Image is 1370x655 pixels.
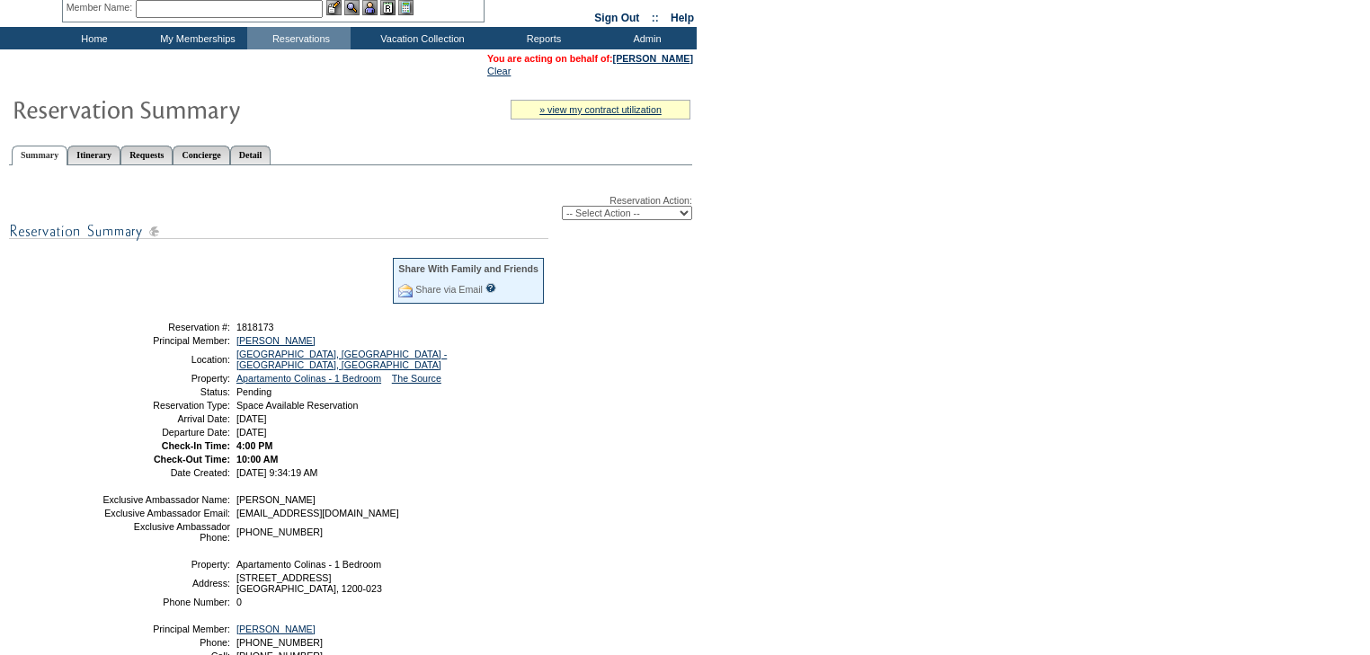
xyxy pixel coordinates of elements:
[236,454,278,465] span: 10:00 AM
[236,400,358,411] span: Space Available Reservation
[415,284,483,295] a: Share via Email
[487,66,511,76] a: Clear
[154,454,230,465] strong: Check-Out Time:
[593,27,697,49] td: Admin
[247,27,351,49] td: Reservations
[102,494,230,505] td: Exclusive Ambassador Name:
[102,521,230,543] td: Exclusive Ambassador Phone:
[236,322,274,332] span: 1818173
[236,572,382,594] span: [STREET_ADDRESS] [GEOGRAPHIC_DATA], 1200-023
[236,373,381,384] a: Apartamento Colinas - 1 Bedroom
[236,467,317,478] span: [DATE] 9:34:19 AM
[236,413,267,424] span: [DATE]
[102,637,230,648] td: Phone:
[144,27,247,49] td: My Memberships
[102,559,230,570] td: Property:
[236,386,271,397] span: Pending
[162,440,230,451] strong: Check-In Time:
[40,27,144,49] td: Home
[487,53,693,64] span: You are acting on behalf of:
[671,12,694,24] a: Help
[236,349,447,370] a: [GEOGRAPHIC_DATA], [GEOGRAPHIC_DATA] - [GEOGRAPHIC_DATA], [GEOGRAPHIC_DATA]
[539,104,662,115] a: » view my contract utilization
[102,467,230,478] td: Date Created:
[67,146,120,164] a: Itinerary
[9,220,548,243] img: subTtlResSummary.gif
[173,146,229,164] a: Concierge
[102,349,230,370] td: Location:
[102,427,230,438] td: Departure Date:
[102,508,230,518] td: Exclusive Ambassador Email:
[594,12,639,24] a: Sign Out
[102,386,230,397] td: Status:
[102,572,230,594] td: Address:
[102,624,230,634] td: Principal Member:
[102,413,230,424] td: Arrival Date:
[236,597,242,607] span: 0
[236,637,323,648] span: [PHONE_NUMBER]
[12,146,67,165] a: Summary
[12,91,371,127] img: Reservaton Summary
[236,494,316,505] span: [PERSON_NAME]
[652,12,659,24] span: ::
[351,27,490,49] td: Vacation Collection
[236,508,399,518] span: [EMAIL_ADDRESS][DOMAIN_NAME]
[236,624,316,634] a: [PERSON_NAME]
[102,400,230,411] td: Reservation Type:
[398,263,538,274] div: Share With Family and Friends
[102,597,230,607] td: Phone Number:
[102,335,230,346] td: Principal Member:
[9,195,692,220] div: Reservation Action:
[236,440,272,451] span: 4:00 PM
[613,53,693,64] a: [PERSON_NAME]
[236,427,267,438] span: [DATE]
[230,146,271,164] a: Detail
[485,283,496,293] input: What is this?
[236,559,381,570] span: Apartamento Colinas - 1 Bedroom
[490,27,593,49] td: Reports
[102,322,230,332] td: Reservation #:
[392,373,441,384] a: The Source
[102,373,230,384] td: Property:
[120,146,173,164] a: Requests
[236,527,323,537] span: [PHONE_NUMBER]
[236,335,316,346] a: [PERSON_NAME]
